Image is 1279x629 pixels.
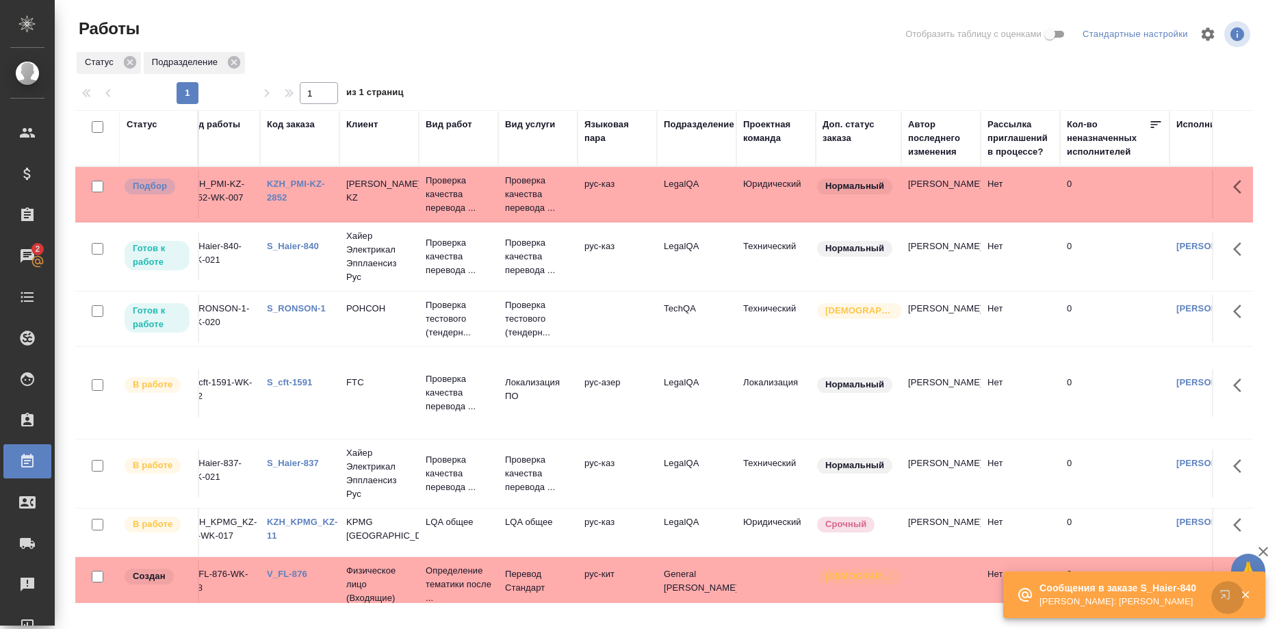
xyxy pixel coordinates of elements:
[981,233,1060,281] td: Нет
[505,298,571,339] p: Проверка тестового (тендерн...
[505,236,571,277] p: Проверка качества перевода ...
[578,233,657,281] td: рус-каз
[1176,517,1252,527] a: [PERSON_NAME]
[181,450,260,498] td: S_Haier-837-WK-021
[901,369,981,417] td: [PERSON_NAME]
[426,298,491,339] p: Проверка тестового (тендерн...
[505,376,571,403] p: Локализация ПО
[152,55,222,69] p: Подразделение
[133,378,172,391] p: В работе
[1060,509,1170,556] td: 0
[1176,303,1252,313] a: [PERSON_NAME]
[823,118,894,145] div: Доп. статус заказа
[981,369,1060,417] td: Нет
[426,515,491,529] p: LQA общее
[987,118,1053,159] div: Рассылка приглашений в процессе?
[901,450,981,498] td: [PERSON_NAME]
[908,118,974,159] div: Автор последнего изменения
[578,509,657,556] td: рус-каз
[426,453,491,494] p: Проверка качества перевода ...
[1060,369,1170,417] td: 0
[267,241,319,251] a: S_Haier-840
[578,170,657,218] td: рус-каз
[1060,233,1170,281] td: 0
[181,170,260,218] td: KZH_PMI-KZ-2852-WK-007
[1060,295,1170,343] td: 0
[3,239,51,273] a: 2
[981,509,1060,556] td: Нет
[825,179,884,193] p: Нормальный
[981,561,1060,608] td: Нет
[346,446,412,501] p: Хайер Электрикал Эпплаенсиз Рус
[657,509,736,556] td: LegalQA
[1224,21,1253,47] span: Посмотреть информацию
[426,564,491,605] p: Определение тематики после ...
[27,242,48,256] span: 2
[981,170,1060,218] td: Нет
[426,174,491,215] p: Проверка качества перевода ...
[267,118,315,131] div: Код заказа
[505,118,556,131] div: Вид услуги
[346,84,404,104] span: из 1 страниц
[346,515,412,543] p: KPMG [GEOGRAPHIC_DATA]
[657,295,736,343] td: TechQA
[267,303,326,313] a: S_RONSON-1
[133,569,166,583] p: Создан
[133,517,172,531] p: В работе
[657,561,736,608] td: General [PERSON_NAME]
[1039,595,1211,608] p: [PERSON_NAME]: [PERSON_NAME]
[267,458,319,468] a: S_Haier-837
[1176,377,1252,387] a: [PERSON_NAME]
[346,564,412,605] p: Физическое лицо (Входящие)
[267,517,338,541] a: KZH_KPMG_KZ-11
[736,369,816,417] td: Локализация
[77,52,141,74] div: Статус
[657,233,736,281] td: LegalQA
[1225,295,1258,328] button: Здесь прячутся важные кнопки
[267,179,325,203] a: KZH_PMI-KZ-2852
[1176,458,1252,468] a: [PERSON_NAME]
[144,52,245,74] div: Подразделение
[505,174,571,215] p: Проверка качества перевода ...
[346,376,412,389] p: FTC
[181,369,260,417] td: S_cft-1591-WK-012
[1191,18,1224,51] span: Настроить таблицу
[981,295,1060,343] td: Нет
[981,450,1060,498] td: Нет
[1039,581,1211,595] p: Сообщения в заказе S_Haier-840
[664,118,734,131] div: Подразделение
[825,517,866,531] p: Срочный
[1231,554,1265,588] button: 🙏
[181,295,260,343] td: S_RONSON-1-WK-020
[736,295,816,343] td: Технический
[825,242,884,255] p: Нормальный
[584,118,650,145] div: Языковая пара
[736,233,816,281] td: Технический
[123,567,191,586] div: Заказ еще не согласован с клиентом, искать исполнителей рано
[825,378,884,391] p: Нормальный
[267,377,312,387] a: S_cft-1591
[505,567,571,595] p: Перевод Стандарт
[743,118,809,145] div: Проектная команда
[736,450,816,498] td: Технический
[85,55,118,69] p: Статус
[181,561,260,608] td: V_FL-876-WK-008
[426,236,491,277] p: Проверка качества перевода ...
[825,459,884,472] p: Нормальный
[1225,170,1258,203] button: Здесь прячутся важные кнопки
[657,170,736,218] td: LegalQA
[1176,118,1237,131] div: Исполнитель
[133,179,167,193] p: Подбор
[75,18,140,40] span: Работы
[123,515,191,534] div: Исполнитель выполняет работу
[505,515,571,529] p: LQA общее
[346,302,412,316] p: РОНСОН
[1225,369,1258,402] button: Здесь прячутся важные кнопки
[267,569,307,579] a: V_FL-876
[578,369,657,417] td: рус-азер
[188,118,240,131] div: Код работы
[1176,241,1252,251] a: [PERSON_NAME]
[901,233,981,281] td: [PERSON_NAME]
[901,295,981,343] td: [PERSON_NAME]
[1060,561,1170,608] td: 0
